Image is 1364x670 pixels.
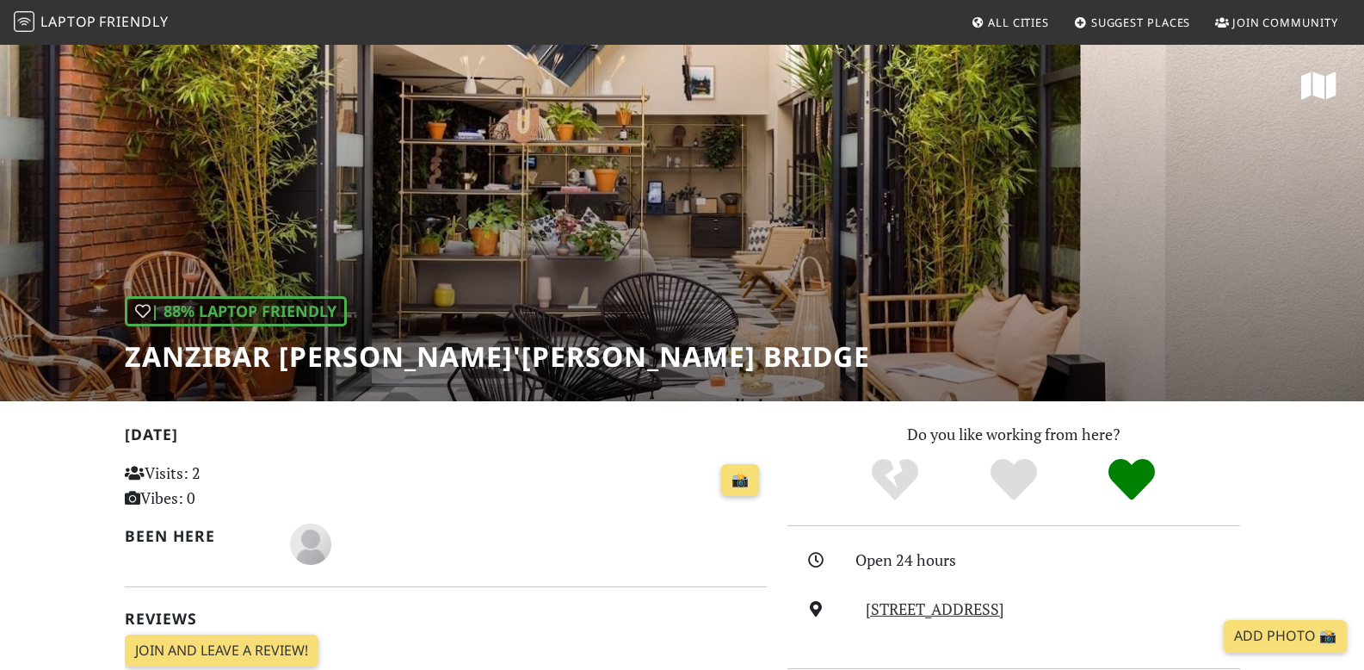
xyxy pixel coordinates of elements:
[1224,620,1347,653] a: Add Photo 📸
[125,635,318,667] a: Join and leave a review!
[40,12,96,31] span: Laptop
[125,340,870,373] h1: Zanzibar [PERSON_NAME]'[PERSON_NAME] Bridge
[866,599,1004,619] a: [STREET_ADDRESS]
[1067,7,1198,38] a: Suggest Places
[721,464,759,497] a: 📸
[125,296,347,326] div: | 88% Laptop Friendly
[988,15,1049,30] span: All Cities
[125,610,767,628] h2: Reviews
[290,532,331,553] span: F C
[964,7,1056,38] a: All Cities
[125,425,767,450] h2: [DATE]
[125,527,270,545] h2: Been here
[14,8,169,38] a: LaptopFriendly LaptopFriendly
[836,456,954,504] div: No
[954,456,1073,504] div: Yes
[125,461,325,511] p: Visits: 2 Vibes: 0
[14,11,34,32] img: LaptopFriendly
[290,524,331,565] img: blank-535327c66bd565773addf3077783bbfce4b00ec00e9fd257753287c682c7fa38.png
[1072,456,1191,504] div: Definitely!
[1232,15,1338,30] span: Join Community
[1208,7,1345,38] a: Join Community
[1091,15,1191,30] span: Suggest Places
[787,422,1240,447] p: Do you like working from here?
[855,548,1250,573] div: Open 24 hours
[99,12,168,31] span: Friendly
